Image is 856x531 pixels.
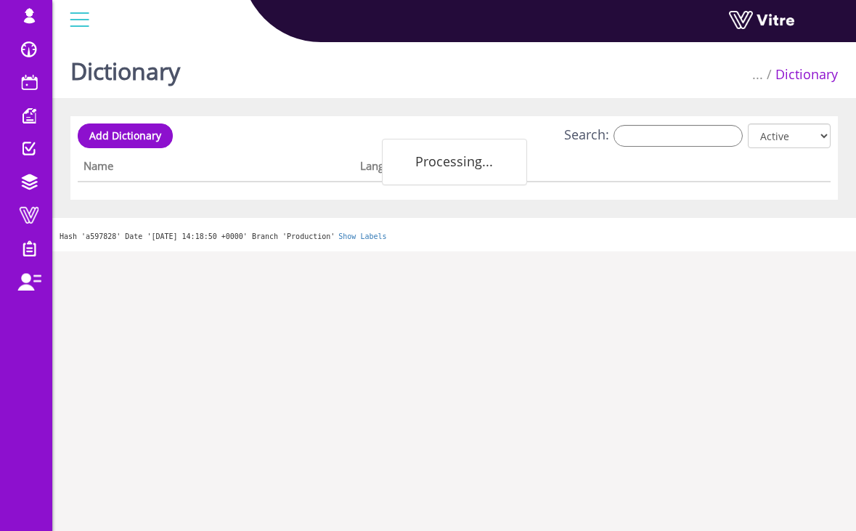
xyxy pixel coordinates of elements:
[354,155,754,182] th: Language
[89,129,161,142] span: Add Dictionary
[60,232,335,240] span: Hash 'a597828' Date '[DATE] 14:18:50 +0000' Branch 'Production'
[382,139,527,185] div: Processing...
[752,65,763,83] span: ...
[338,232,386,240] a: Show Labels
[763,65,838,84] li: Dictionary
[614,125,743,147] input: Search:
[78,155,354,182] th: Name
[564,125,743,147] label: Search:
[78,123,173,148] a: Add Dictionary
[70,36,180,98] h1: Dictionary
